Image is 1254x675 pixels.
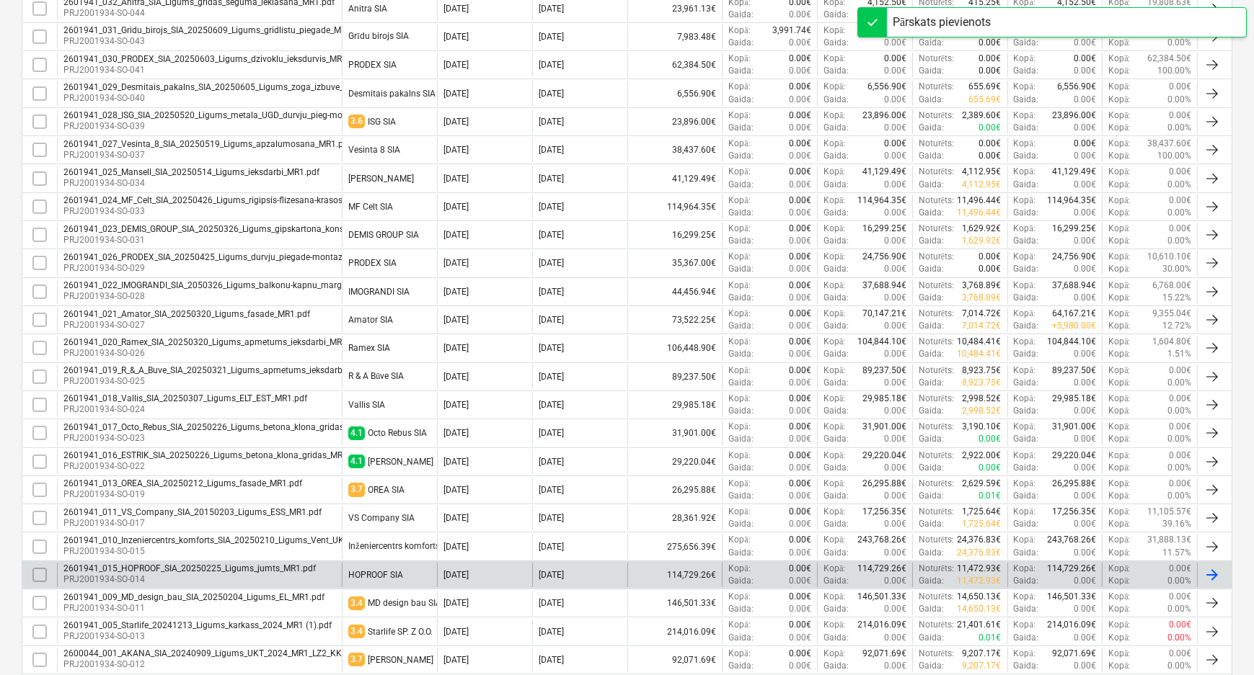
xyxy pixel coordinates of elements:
p: 0.00€ [884,179,906,191]
p: 0.00€ [979,122,1002,134]
div: 62,384.50€ [627,53,723,77]
p: Kopā : [1108,37,1130,49]
p: 0.00€ [884,235,906,247]
p: 0.00€ [884,320,906,332]
div: 16,299.25€ [627,223,723,247]
p: Kopā : [1108,109,1130,122]
div: 2601941_026_PRODEX_SIA_20250425_Ligums_durvju_piegade-montaza_Nr.2601941026_MR1.pdf [63,252,449,262]
p: Kopā : [1108,223,1130,235]
div: 23,896.00€ [627,109,723,134]
p: Gaida : [728,292,754,304]
p: 0.00€ [789,263,811,275]
p: Gaida : [728,179,754,191]
p: 0.00€ [1074,207,1096,219]
div: IMOGRANDI SIA [348,287,410,297]
p: Kopā : [728,138,750,150]
p: 24,756.90€ [862,251,906,263]
p: Gaida : [1014,94,1039,106]
div: [DATE] [443,60,469,70]
p: Gaida : [1014,37,1039,49]
p: Gaida : [919,122,944,134]
p: Noturēts : [919,223,954,235]
p: Kopā : [824,109,845,122]
p: 38,437.60€ [1147,138,1191,150]
div: 41,129.49€ [627,166,723,190]
p: Gaida : [1014,235,1039,247]
p: 0.00€ [979,37,1002,49]
p: PRJ2001934-SO-040 [63,92,376,104]
p: 0.00€ [884,292,906,304]
div: 2601941_027_Vesinta_8_SIA_20250519_Ligums_apzalumosana_MR1.pdf [63,139,351,149]
p: 0.00€ [789,53,811,65]
div: 73,522.25€ [627,308,723,332]
div: [DATE] [443,287,469,297]
p: 0.00€ [884,37,906,49]
p: 0.00€ [1074,179,1096,191]
p: Noturēts : [919,138,954,150]
div: 146,501.33€ [627,591,723,615]
p: 62,384.50€ [1147,53,1191,65]
p: 0.00€ [789,320,811,332]
p: 0.00€ [789,81,811,93]
p: Kopā : [1108,263,1130,275]
p: Kopā : [1014,280,1036,292]
p: 114,964.35€ [1047,195,1096,207]
p: PRJ2001934-SO-034 [63,177,319,189]
p: Gaida : [919,179,944,191]
div: 6,556.90€ [627,81,723,105]
p: 655.69€ [969,81,1002,93]
p: 23,896.00€ [1052,109,1096,122]
p: PRJ2001934-SO-037 [63,149,351,161]
p: Kopā : [728,280,750,292]
p: 0.00€ [1169,223,1191,235]
p: Gaida : [824,122,849,134]
div: 275,656.39€ [627,534,723,558]
div: [DATE] [539,258,564,268]
p: PRJ2001934-SO-029 [63,262,449,274]
div: 214,016.09€ [627,619,723,643]
p: Gaida : [919,207,944,219]
p: Gaida : [728,94,754,106]
p: Gaida : [824,263,849,275]
div: Mansell SIA [348,174,414,184]
p: 0.00% [1167,207,1191,219]
p: Gaida : [919,94,944,106]
div: [DATE] [539,174,564,184]
div: 89,237.50€ [627,365,723,389]
p: Kopā : [728,251,750,263]
p: Kopā : [1108,166,1130,178]
p: Gaida : [824,320,849,332]
p: Gaida : [728,9,754,21]
p: 6,768.00€ [1152,280,1191,292]
p: Gaida : [824,37,849,49]
p: Gaida : [824,179,849,191]
p: Kopā : [728,109,750,122]
p: Kopā : [824,280,845,292]
p: 2,389.60€ [963,109,1002,122]
p: Gaida : [919,65,944,77]
div: [DATE] [539,145,564,155]
div: [DATE] [539,315,564,325]
div: Desmitais pakalns SIA [348,89,436,99]
p: 3,768.89€ [963,292,1002,304]
p: Gaida : [728,37,754,49]
p: 10,610.10€ [1147,251,1191,263]
div: 2601941_031_Gridu_birojs_SIA_20250609_Ligums_gridlistu_piegade_MR1.pdf [63,25,366,35]
p: 0.00€ [1074,65,1096,77]
p: Noturēts : [919,53,954,65]
p: Noturēts : [919,166,954,178]
div: 2601941_022_IMOGRANDI_SIA_2050326_Ligums_balkonu-kapnu_margas_MR1.pdf [63,280,387,290]
div: [DATE] [443,230,469,240]
p: Gaida : [728,320,754,332]
p: Kopā : [824,53,845,65]
p: Kopā : [1108,53,1130,65]
div: 106,448.90€ [627,336,723,360]
p: Kopā : [824,24,845,37]
p: 0.00€ [884,94,906,106]
p: 0.00€ [789,166,811,178]
div: [DATE] [443,315,469,325]
p: Kopā : [1108,251,1130,263]
iframe: Chat Widget [1182,606,1254,675]
p: Kopā : [824,138,845,150]
p: 0.00€ [1074,122,1096,134]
